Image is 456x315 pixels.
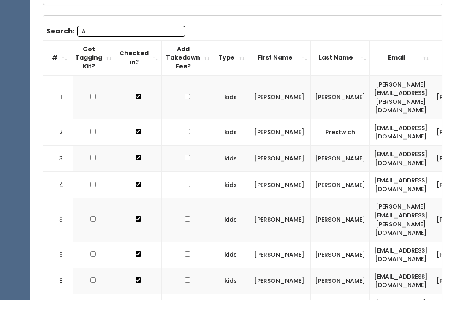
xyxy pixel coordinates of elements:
[248,161,311,187] td: [PERSON_NAME]
[77,41,185,52] input: Search:
[162,55,213,90] th: Add Takedown Fee?: activate to sort column ascending
[43,257,73,283] td: 6
[213,55,248,90] th: Type: activate to sort column ascending
[370,283,432,309] td: [EMAIL_ADDRESS][DOMAIN_NAME]
[248,283,311,309] td: [PERSON_NAME]
[248,91,311,135] td: [PERSON_NAME]
[311,187,370,213] td: [PERSON_NAME]
[115,55,162,90] th: Checked in?: activate to sort column ascending
[248,187,311,213] td: [PERSON_NAME]
[370,161,432,187] td: [EMAIL_ADDRESS][DOMAIN_NAME]
[248,257,311,283] td: [PERSON_NAME]
[248,213,311,257] td: [PERSON_NAME]
[43,134,73,160] td: 2
[43,213,73,257] td: 5
[213,257,248,283] td: kids
[311,283,370,309] td: [PERSON_NAME]
[248,55,311,90] th: First Name: activate to sort column ascending
[213,187,248,213] td: kids
[46,41,185,52] label: Search:
[311,91,370,135] td: [PERSON_NAME]
[41,55,71,90] th: #: activate to sort column descending
[213,213,248,257] td: kids
[370,91,432,135] td: [PERSON_NAME][EMAIL_ADDRESS][PERSON_NAME][DOMAIN_NAME]
[213,134,248,160] td: kids
[248,134,311,160] td: [PERSON_NAME]
[370,187,432,213] td: [EMAIL_ADDRESS][DOMAIN_NAME]
[311,213,370,257] td: [PERSON_NAME]
[370,134,432,160] td: [EMAIL_ADDRESS][DOMAIN_NAME]
[213,283,248,309] td: kids
[213,161,248,187] td: kids
[43,283,73,309] td: 8
[311,257,370,283] td: [PERSON_NAME]
[71,55,115,90] th: Got Tagging Kit?: activate to sort column ascending
[43,91,73,135] td: 1
[311,161,370,187] td: [PERSON_NAME]
[311,134,370,160] td: Prestwich
[370,213,432,257] td: [PERSON_NAME][EMAIL_ADDRESS][PERSON_NAME][DOMAIN_NAME]
[370,257,432,283] td: [EMAIL_ADDRESS][DOMAIN_NAME]
[43,187,73,213] td: 4
[311,55,370,90] th: Last Name: activate to sort column ascending
[370,55,432,90] th: Email: activate to sort column ascending
[43,161,73,187] td: 3
[213,91,248,135] td: kids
